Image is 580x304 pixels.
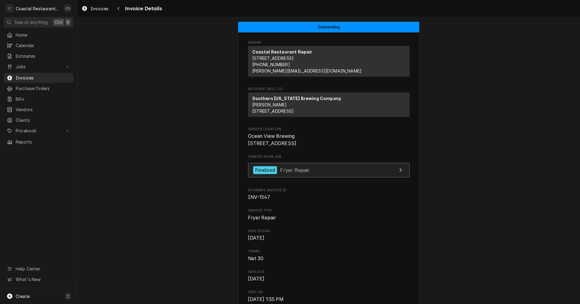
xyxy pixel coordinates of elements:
strong: Southern [US_STATE] Brewing Company [252,96,341,101]
span: Date Due [248,275,410,283]
a: Calendar [4,40,73,50]
span: Help Center [16,266,70,272]
div: Sender [248,46,410,77]
div: Sent On [248,290,410,303]
div: Roopairs Invoice ID [248,188,410,201]
div: Coastal Restaurant Repair [16,5,60,12]
span: Calendar [16,42,70,49]
a: Reports [4,137,73,147]
div: Recipient (Bill To) [248,92,410,117]
div: Invoice Sender [248,40,410,79]
a: Go to Jobs [4,62,73,72]
span: Vendors [16,106,70,113]
a: Vendors [4,105,73,115]
span: Estimates [16,53,70,59]
span: Net 30 [248,256,264,261]
span: Create [16,294,30,299]
span: Roopairs Invoice ID [248,188,410,193]
span: [DATE] 1:55 PM [248,296,284,302]
span: [DATE] [248,235,265,241]
a: Home [4,30,73,40]
span: Ocean View Brewing [STREET_ADDRESS] [248,133,297,146]
span: C [66,293,69,299]
span: Outstanding [318,25,340,29]
a: Go to Help Center [4,264,73,274]
a: Estimates [4,51,73,61]
div: Terms [248,249,410,262]
div: Status [238,22,419,32]
span: [STREET_ADDRESS] [252,56,294,61]
span: Service Type [248,214,410,222]
a: Invoices [79,4,111,14]
span: Invoices [91,5,108,12]
div: Invoice Recipient [248,87,410,120]
strong: Coastal Restaurant Repair [252,49,312,54]
button: Navigate back [114,4,123,13]
span: Roopairs Invoice ID [248,194,410,201]
span: Recipient (Bill To) [248,87,410,92]
span: Sent On [248,290,410,295]
span: Ctrl [55,19,63,25]
span: Fryer Repair [248,215,276,221]
span: Home [16,32,70,38]
a: Invoices [4,73,73,83]
a: Go to What's New [4,274,73,284]
span: Clients [16,117,70,123]
div: Date Issued [248,229,410,242]
div: Finalized [253,166,277,174]
div: Service Location [248,127,410,147]
span: Created From Job [248,154,410,159]
span: Terms [248,249,410,254]
span: Pricebook [16,128,61,134]
div: CS [63,4,72,13]
span: Invoice Details [123,5,162,13]
a: View Job [248,163,410,178]
div: Date Due [248,270,410,283]
div: C [5,4,14,13]
a: [PERSON_NAME][EMAIL_ADDRESS][DOMAIN_NAME] [252,68,362,73]
a: Clients [4,115,73,125]
a: Purchase Orders [4,83,73,93]
div: Sender [248,46,410,79]
span: Search anything [14,19,48,25]
div: Recipient (Bill To) [248,92,410,119]
span: Reports [16,139,70,145]
a: Bills [4,94,73,104]
span: K [67,19,69,25]
span: Service Type [248,208,410,213]
span: Invoices [16,75,70,81]
span: Sender [248,40,410,45]
span: Terms [248,255,410,262]
span: Date Due [248,270,410,274]
div: Chris Sockriter's Avatar [63,4,72,13]
span: [PERSON_NAME] [STREET_ADDRESS] [252,102,294,114]
span: Purchase Orders [16,85,70,92]
span: [DATE] [248,276,265,282]
span: Sent On [248,296,410,303]
a: Go to Pricebook [4,126,73,136]
span: INV-1547 [248,194,270,200]
span: Service Location [248,133,410,147]
span: Fryer Repair [280,167,310,173]
div: Created From Job [248,154,410,180]
a: [PHONE_NUMBER] [252,62,290,67]
button: Search anythingCtrlK [4,17,73,27]
div: Service Type [248,208,410,221]
span: Bills [16,96,70,102]
span: Date Issued [248,234,410,242]
span: Service Location [248,127,410,132]
span: Date Issued [248,229,410,234]
span: Jobs [16,63,61,70]
span: What's New [16,276,70,283]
